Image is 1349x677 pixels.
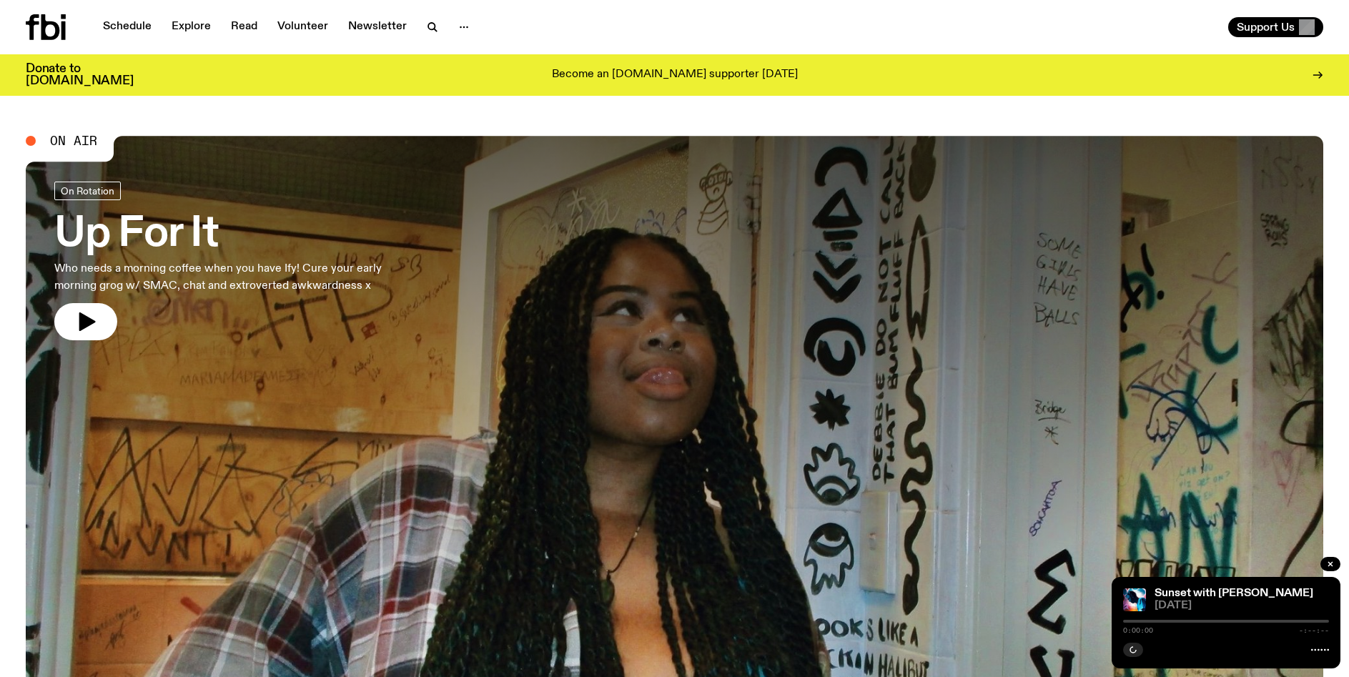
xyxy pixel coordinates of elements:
[94,17,160,37] a: Schedule
[54,214,420,255] h3: Up For It
[54,260,420,295] p: Who needs a morning coffee when you have Ify! Cure your early morning grog w/ SMAC, chat and extr...
[1299,627,1329,634] span: -:--:--
[54,182,121,200] a: On Rotation
[1228,17,1323,37] button: Support Us
[222,17,266,37] a: Read
[1123,627,1153,634] span: 0:00:00
[1155,588,1313,599] a: Sunset with [PERSON_NAME]
[1237,21,1295,34] span: Support Us
[26,63,134,87] h3: Donate to [DOMAIN_NAME]
[340,17,415,37] a: Newsletter
[552,69,798,81] p: Become an [DOMAIN_NAME] supporter [DATE]
[163,17,219,37] a: Explore
[61,185,114,196] span: On Rotation
[54,182,420,340] a: Up For ItWho needs a morning coffee when you have Ify! Cure your early morning grog w/ SMAC, chat...
[50,134,97,147] span: On Air
[269,17,337,37] a: Volunteer
[1123,588,1146,611] img: Simon Caldwell stands side on, looking downwards. He has headphones on. Behind him is a brightly ...
[1155,601,1329,611] span: [DATE]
